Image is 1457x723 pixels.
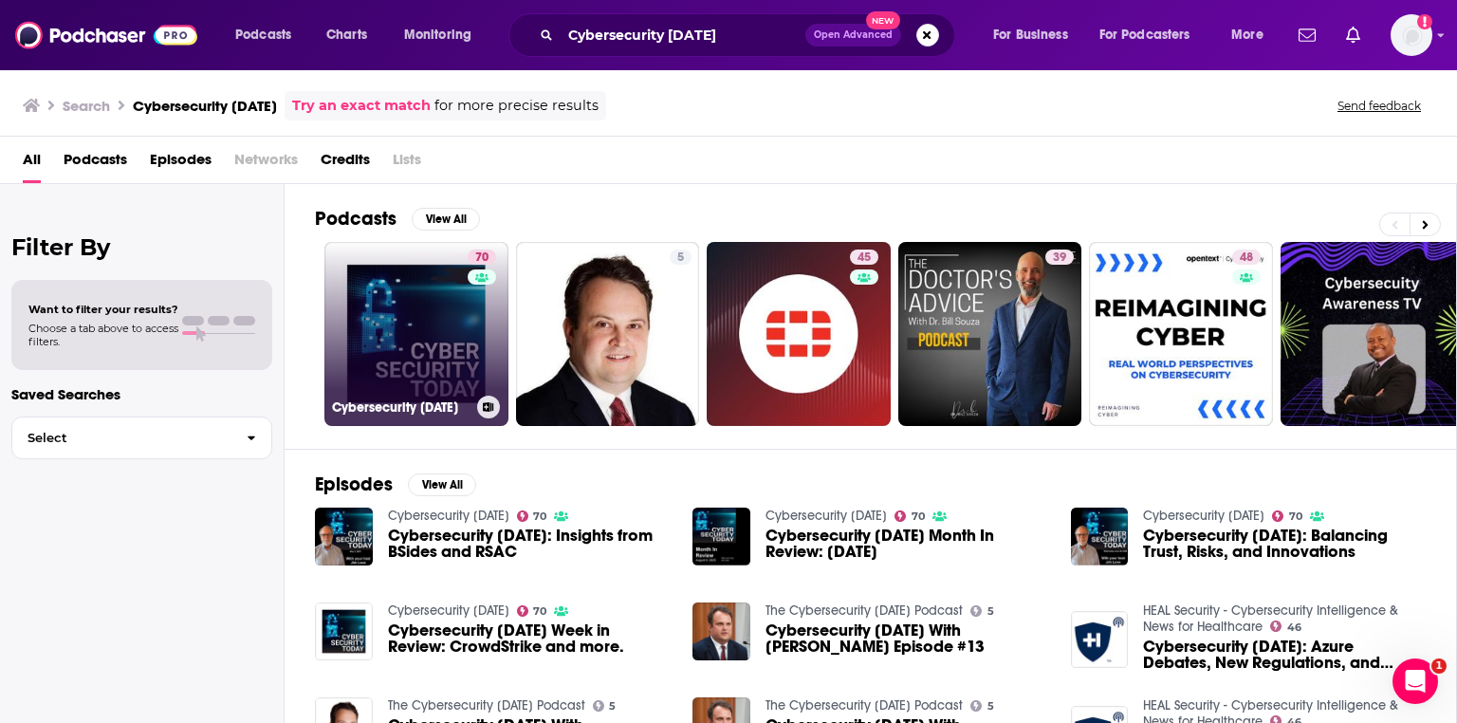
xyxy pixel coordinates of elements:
span: 70 [912,512,925,521]
a: 45 [707,242,891,426]
img: User Profile [1391,14,1432,56]
span: 70 [1289,512,1302,521]
a: EpisodesView All [315,473,476,496]
span: Podcasts [235,22,291,48]
a: Try an exact match [292,95,431,117]
a: Podcasts [64,144,127,183]
a: 70 [894,510,925,522]
a: The Cybersecurity Today Podcast [388,697,585,714]
div: Search podcasts, credits, & more... [526,13,973,57]
span: Cybersecurity [DATE] Month In Review: [DATE] [765,528,1048,560]
button: Open AdvancedNew [805,24,901,46]
span: More [1231,22,1263,48]
span: 1 [1431,658,1447,674]
a: Cybersecurity Today: Balancing Trust, Risks, and Innovations [1143,528,1426,560]
img: Cybersecurity Today With John Bambenek Episode #13 [692,602,750,660]
a: Cybersecurity Today [388,508,509,524]
span: 70 [533,512,546,521]
button: Show profile menu [1391,14,1432,56]
svg: Add a profile image [1417,14,1432,29]
a: 70Cybersecurity [DATE] [324,242,508,426]
span: For Business [993,22,1068,48]
a: Cybersecurity Today With John Bambenek Episode #13 [765,622,1048,655]
span: Charts [326,22,367,48]
p: Saved Searches [11,385,272,403]
button: open menu [391,20,496,50]
a: Cybersecurity Today [1143,508,1264,524]
a: 5 [970,605,994,617]
a: 48 [1089,242,1273,426]
span: Cybersecurity [DATE] With [PERSON_NAME] Episode #13 [765,622,1048,655]
span: Choose a tab above to access filters. [28,322,178,348]
h2: Episodes [315,473,393,496]
a: Cybersecurity Today Month In Review: August 9, 2025 [765,528,1048,560]
h2: Podcasts [315,207,397,231]
img: Cybersecurity Today: Insights from BSides and RSAC [315,508,373,565]
img: Cybersecurity Today Week in Review: CrowdStrike and more. [315,602,373,660]
span: Want to filter your results? [28,303,178,316]
a: 5 [516,242,700,426]
a: 70 [517,510,547,522]
h3: Cybersecurity [DATE] [133,97,277,115]
a: 45 [850,250,878,265]
input: Search podcasts, credits, & more... [561,20,805,50]
h3: Cybersecurity [DATE] [332,399,470,416]
a: Episodes [150,144,212,183]
span: Logged in as rpearson [1391,14,1432,56]
img: Cybersecurity Today Month In Review: August 9, 2025 [692,508,750,565]
a: Credits [321,144,370,183]
a: The Cybersecurity Today Podcast [765,697,963,714]
span: Cybersecurity [DATE]: Azure Debates, New Regulations, and Global Threat Insights [1143,639,1426,671]
span: 45 [858,249,871,268]
img: Podchaser - Follow, Share and Rate Podcasts [15,17,197,53]
span: Cybersecurity [DATE]: Balancing Trust, Risks, and Innovations [1143,528,1426,560]
a: Cybersecurity Today Week in Review: CrowdStrike and more. [388,622,671,655]
a: Show notifications dropdown [1291,19,1323,51]
button: Select [11,417,272,459]
img: Cybersecurity Today: Balancing Trust, Risks, and Innovations [1071,508,1129,565]
span: for more precise results [434,95,599,117]
h3: Search [63,97,110,115]
a: 39 [898,242,1082,426]
button: Send feedback [1332,98,1427,114]
button: open menu [1218,20,1287,50]
span: 46 [1287,623,1301,632]
span: 5 [677,249,684,268]
span: All [23,144,41,183]
button: View All [408,473,476,496]
a: 46 [1270,621,1301,632]
iframe: Intercom live chat [1392,658,1438,704]
span: Lists [393,144,421,183]
a: Cybersecurity Today [765,508,887,524]
a: 5 [970,700,994,712]
button: open menu [980,20,1092,50]
img: Cybersecurity Today: Azure Debates, New Regulations, and Global Threat Insights [1071,611,1129,669]
span: Select [12,432,231,444]
a: 70 [1272,510,1302,522]
a: Cybersecurity Today [388,602,509,619]
a: 70 [517,605,547,617]
a: The Cybersecurity Today Podcast [765,602,963,619]
a: 5 [670,250,692,265]
span: 39 [1053,249,1066,268]
span: For Podcasters [1099,22,1190,48]
span: 5 [609,702,616,711]
a: Charts [314,20,378,50]
a: Cybersecurity Today: Azure Debates, New Regulations, and Global Threat Insights [1143,639,1426,671]
span: Open Advanced [814,30,893,40]
button: open menu [222,20,316,50]
span: 70 [475,249,489,268]
button: View All [412,208,480,231]
span: 5 [987,607,994,616]
a: 48 [1232,250,1261,265]
span: Networks [234,144,298,183]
